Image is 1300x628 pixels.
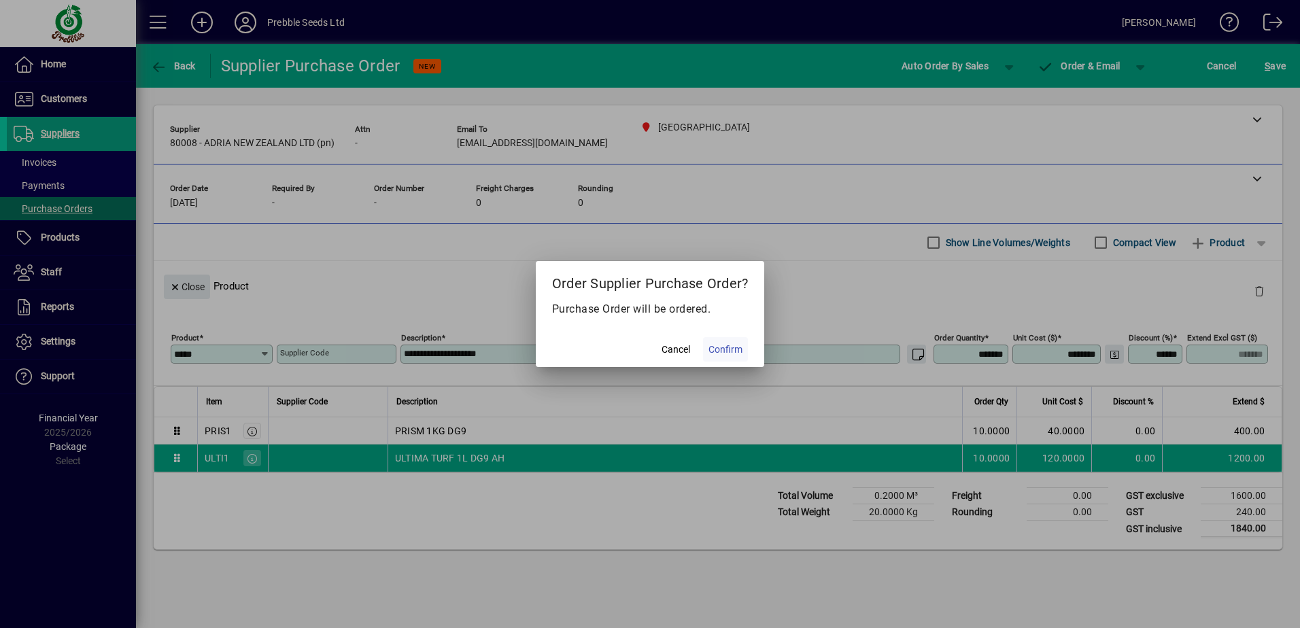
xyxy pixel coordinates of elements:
h2: Order Supplier Purchase Order? [536,261,765,300]
span: Cancel [662,343,690,357]
button: Cancel [654,337,698,362]
p: Purchase Order will be ordered. [552,301,749,317]
button: Confirm [703,337,748,362]
span: Confirm [708,343,742,357]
